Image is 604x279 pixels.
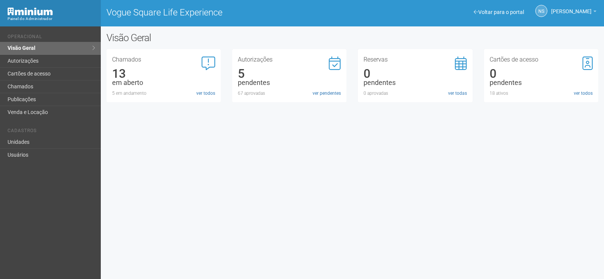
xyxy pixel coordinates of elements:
[364,70,467,77] div: 0
[448,90,467,97] a: ver todas
[535,5,547,17] a: NS
[474,9,524,15] a: Voltar para o portal
[196,90,215,97] a: ver todos
[364,57,467,63] h3: Reservas
[112,90,215,97] div: 5 em andamento
[490,70,593,77] div: 0
[238,79,341,86] div: pendentes
[364,90,467,97] div: 0 aprovadas
[106,8,347,17] h1: Vogue Square Life Experience
[112,79,215,86] div: em aberto
[490,57,593,63] h3: Cartões de acesso
[8,34,95,42] li: Operacional
[551,1,592,14] span: Nicolle Silva
[112,57,215,63] h3: Chamados
[364,79,467,86] div: pendentes
[490,79,593,86] div: pendentes
[238,57,341,63] h3: Autorizações
[112,70,215,77] div: 13
[574,90,593,97] a: ver todos
[8,8,53,15] img: Minium
[238,90,341,97] div: 67 aprovadas
[313,90,341,97] a: ver pendentes
[8,128,95,136] li: Cadastros
[238,70,341,77] div: 5
[8,15,95,22] div: Painel do Administrador
[551,9,596,15] a: [PERSON_NAME]
[490,90,593,97] div: 18 ativos
[106,32,305,43] h2: Visão Geral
